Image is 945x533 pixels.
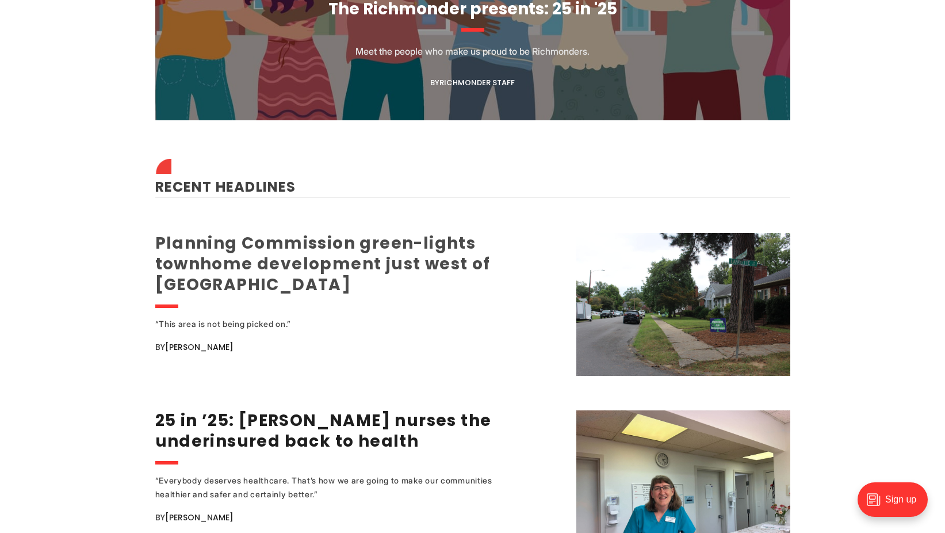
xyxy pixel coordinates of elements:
[155,474,529,501] div: “Everybody deserves healthcare. That’s how we are going to make our communities healthier and saf...
[430,78,515,87] div: By
[576,233,790,376] img: Planning Commission green-lights townhome development just west of Carytown
[155,409,492,452] a: 25 in ’25: [PERSON_NAME] nurses the underinsured back to health
[155,162,790,197] h2: Recent Headlines
[165,512,234,523] a: [PERSON_NAME]
[155,232,491,296] a: Planning Commission green-lights townhome development just west of [GEOGRAPHIC_DATA]
[165,341,234,353] a: [PERSON_NAME]
[355,44,590,58] p: Meet the people who make us proud to be Richmonders.
[155,317,529,331] div: “This area is not being picked on.”
[848,477,945,533] iframe: portal-trigger
[439,77,515,88] a: Richmonder Staff
[155,511,562,524] div: By
[155,340,562,354] div: By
